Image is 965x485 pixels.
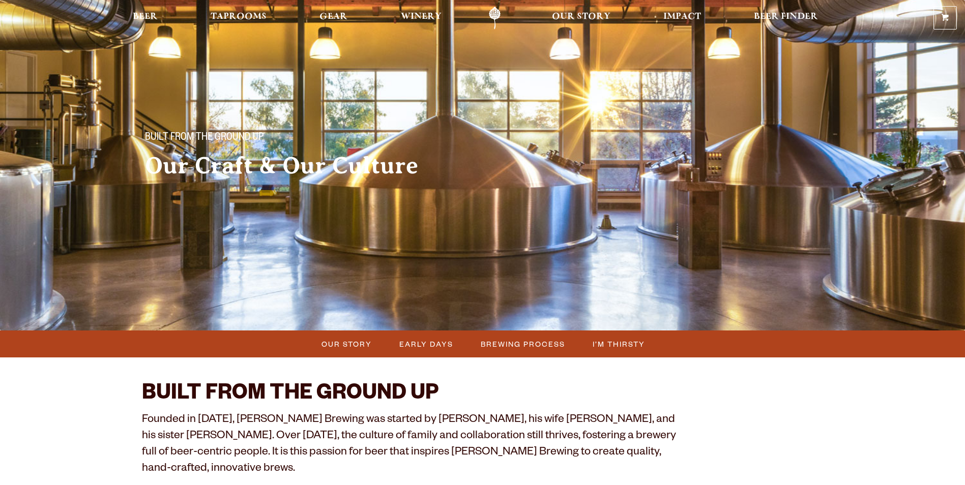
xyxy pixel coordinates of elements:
[401,13,442,21] span: Winery
[319,13,347,21] span: Gear
[481,337,565,351] span: Brewing Process
[399,337,453,351] span: Early Days
[394,7,448,29] a: Winery
[545,7,617,29] a: Our Story
[315,337,377,351] a: Our Story
[393,337,458,351] a: Early Days
[204,7,273,29] a: Taprooms
[142,383,679,407] h2: BUILT FROM THE GROUND UP
[657,7,708,29] a: Impact
[587,337,650,351] a: I’m Thirsty
[754,13,818,21] span: Beer Finder
[145,132,264,145] span: Built From The Ground Up
[126,7,164,29] a: Beer
[663,13,701,21] span: Impact
[593,337,645,351] span: I’m Thirsty
[145,153,462,178] h2: Our Craft & Our Culture
[475,337,570,351] a: Brewing Process
[552,13,610,21] span: Our Story
[211,13,267,21] span: Taprooms
[313,7,354,29] a: Gear
[476,7,514,29] a: Odell Home
[142,413,679,478] p: Founded in [DATE], [PERSON_NAME] Brewing was started by [PERSON_NAME], his wife [PERSON_NAME], an...
[133,13,158,21] span: Beer
[321,337,372,351] span: Our Story
[747,7,825,29] a: Beer Finder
